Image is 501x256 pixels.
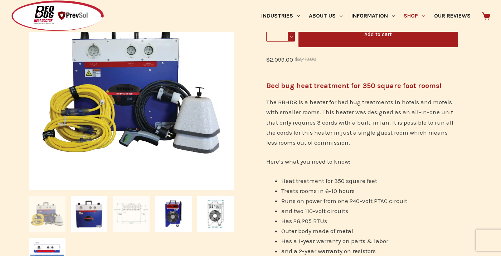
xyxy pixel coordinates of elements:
img: Front of the BBHD8 Bed Bug Heater [71,196,108,233]
button: Add to cart [298,22,458,47]
img: BBHD8 side view of the built in fan [155,196,192,233]
li: Runs on power from one 240-volt PTAC circuit [281,196,458,206]
p: The BBHD8 is a heater for bed bug treatments in hotels and motels with smaller rooms. This heater... [266,97,458,147]
li: Outer body made of metal [281,226,458,236]
strong: Bed bug heat treatment for 350 square foot rooms! [266,82,441,90]
span: $ [266,56,270,63]
li: and two 110-volt circuits [281,206,458,216]
li: Has 26,205 BTUs [281,216,458,226]
button: Open LiveChat chat widget [6,3,27,24]
li: Heat treatment for 350 square feet [281,176,458,186]
li: Treats rooms in 6-10 hours [281,186,458,196]
img: BBHD8 heater side view dimensions [197,196,234,233]
bdi: 2,419.00 [295,57,316,62]
bdi: 2,099.00 [266,56,293,63]
li: and a 2-year warranty on resistors [281,246,458,256]
li: Has a 1-year warranty on parts & labor [281,236,458,246]
img: BBHD8 Heater for Bed Bug Treatment - full package [29,196,65,233]
img: Front side dimensions of the BBHD8 electric heater [113,196,150,233]
p: Here’s what you need to know: [266,156,458,166]
span: $ [295,57,298,62]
